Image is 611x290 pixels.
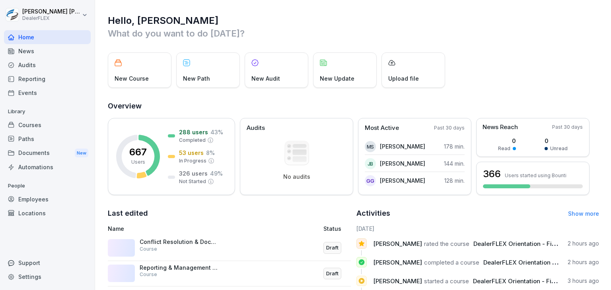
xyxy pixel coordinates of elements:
a: Settings [4,270,91,284]
span: started a course [424,277,469,285]
p: No audits [283,173,310,180]
p: 2 hours ago [568,258,599,266]
a: Locations [4,206,91,220]
p: 128 min. [444,176,465,185]
p: Library [4,105,91,118]
h2: Overview [108,101,599,112]
p: New Update [320,74,354,83]
span: [PERSON_NAME] [373,259,422,266]
div: New [75,149,88,158]
h6: [DATE] [356,224,599,233]
a: Audits [4,58,91,72]
p: 8 % [206,149,215,157]
div: GG [365,175,376,186]
a: Events [4,86,91,100]
h3: 366 [483,167,501,181]
a: Automations [4,160,91,174]
p: 53 users [179,149,204,157]
p: Past 30 days [434,124,465,131]
p: 288 users [179,128,208,136]
p: People [4,180,91,192]
div: JB [365,158,376,169]
p: Course [140,246,157,253]
div: Support [4,256,91,270]
p: 667 [129,147,147,157]
a: DocumentsNew [4,146,91,160]
span: [PERSON_NAME] [373,240,422,247]
a: Show more [568,210,599,217]
p: Users started using Bounti [505,172,566,178]
p: New Course [115,74,149,83]
p: [PERSON_NAME] [380,159,425,168]
p: Upload file [388,74,419,83]
a: Reporting & Management of Claims (Supervisor)CourseDraft [108,261,351,287]
p: Audits [247,124,265,133]
a: News [4,44,91,58]
p: New Audit [251,74,280,83]
p: Users [131,159,145,166]
p: Completed [179,137,206,144]
p: Most Active [365,124,399,133]
p: 178 min. [444,142,465,151]
span: completed a course [424,259,479,266]
p: [PERSON_NAME] [380,176,425,185]
h2: Activities [356,208,390,219]
p: 326 users [179,169,208,178]
p: Draft [326,270,339,278]
span: [PERSON_NAME] [373,277,422,285]
div: MS [365,141,376,152]
p: Course [140,271,157,278]
p: 0 [498,137,516,145]
p: 2 hours ago [568,240,599,247]
p: [PERSON_NAME] [380,142,425,151]
a: Employees [4,192,91,206]
p: News Reach [483,123,518,132]
p: 49 % [210,169,223,178]
h1: Hello, [PERSON_NAME] [108,14,599,27]
a: Conflict Resolution & Documentation (Supervisor)CourseDraft [108,235,351,261]
p: Not Started [179,178,206,185]
a: Reporting [4,72,91,86]
p: 0 [545,137,568,145]
p: 144 min. [444,159,465,168]
p: 43 % [210,128,223,136]
p: Read [498,145,510,152]
a: Paths [4,132,91,146]
p: Draft [326,244,339,252]
p: Name [108,224,257,233]
p: [PERSON_NAME] [PERSON_NAME] [22,8,80,15]
p: 3 hours ago [568,277,599,285]
p: Conflict Resolution & Documentation (Supervisor) [140,238,219,246]
p: Reporting & Management of Claims (Supervisor) [140,264,219,271]
p: DealerFLEX [22,15,80,21]
a: Home [4,30,91,44]
p: Unread [550,145,568,152]
h2: Last edited [108,208,351,219]
p: Past 30 days [552,124,583,131]
span: rated the course [424,240,469,247]
p: Status [323,224,341,233]
div: Documents [4,146,91,160]
p: In Progress [179,157,206,164]
a: Courses [4,118,91,132]
p: What do you want to do [DATE]? [108,27,599,40]
p: New Path [183,74,210,83]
